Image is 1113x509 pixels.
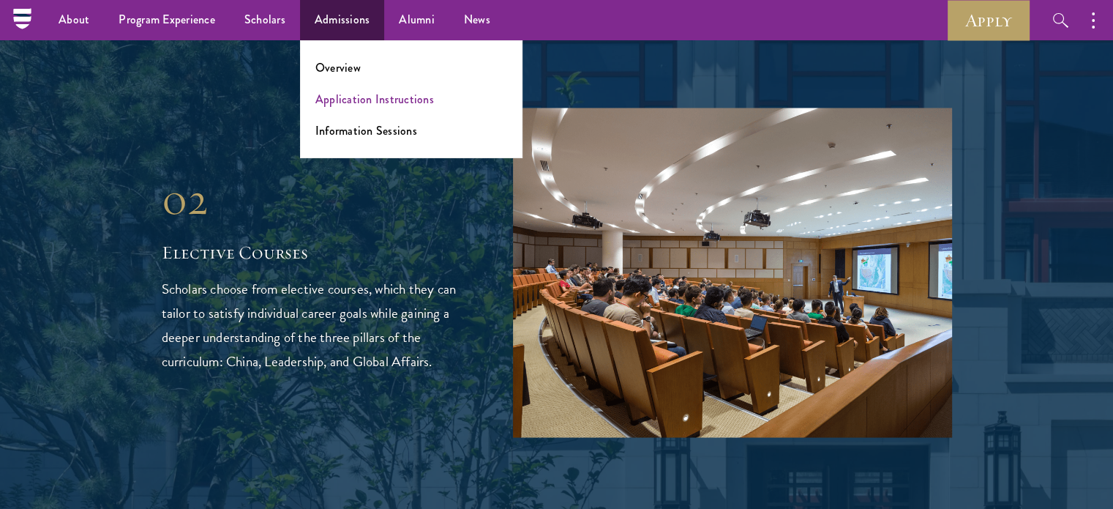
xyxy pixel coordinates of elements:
[315,122,417,139] a: Information Sessions
[162,276,469,373] p: Scholars choose from elective courses, which they can tailor to satisfy individual career goals w...
[162,239,469,264] h2: Elective Courses
[315,91,434,108] a: Application Instructions
[162,172,469,225] div: 02
[315,59,361,76] a: Overview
